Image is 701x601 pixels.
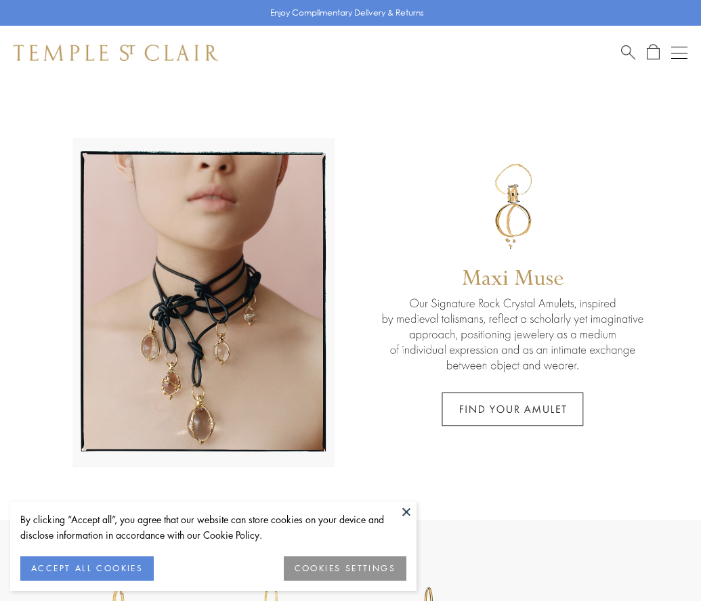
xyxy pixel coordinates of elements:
div: By clicking “Accept all”, you agree that our website can store cookies on your device and disclos... [20,512,406,543]
button: COOKIES SETTINGS [284,556,406,581]
a: Open Shopping Bag [647,44,660,61]
p: Enjoy Complimentary Delivery & Returns [270,6,424,20]
button: Open navigation [671,45,687,61]
a: Search [621,44,635,61]
img: Temple St. Clair [14,45,218,61]
button: ACCEPT ALL COOKIES [20,556,154,581]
